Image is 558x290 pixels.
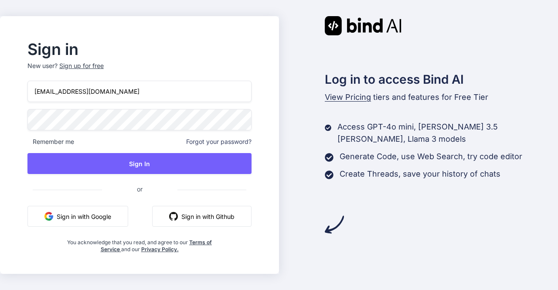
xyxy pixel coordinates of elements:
[325,215,344,234] img: arrow
[27,81,252,102] input: Login or Email
[337,121,558,145] p: Access GPT-4o mini, [PERSON_NAME] 3.5 [PERSON_NAME], Llama 3 models
[101,239,212,252] a: Terms of Service
[325,91,558,103] p: tiers and features for Free Tier
[340,150,522,163] p: Generate Code, use Web Search, try code editor
[65,234,214,253] div: You acknowledge that you read, and agree to our and our
[186,137,252,146] span: Forgot your password?
[325,70,558,89] h2: Log in to access Bind AI
[27,153,252,174] button: Sign In
[102,178,177,200] span: or
[340,168,500,180] p: Create Threads, save your history of chats
[59,61,104,70] div: Sign up for free
[27,206,128,227] button: Sign in with Google
[325,92,371,102] span: View Pricing
[152,206,252,227] button: Sign in with Github
[27,42,252,56] h2: Sign in
[169,212,178,221] img: github
[325,16,401,35] img: Bind AI logo
[27,61,252,81] p: New user?
[141,246,179,252] a: Privacy Policy.
[44,212,53,221] img: google
[27,137,74,146] span: Remember me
